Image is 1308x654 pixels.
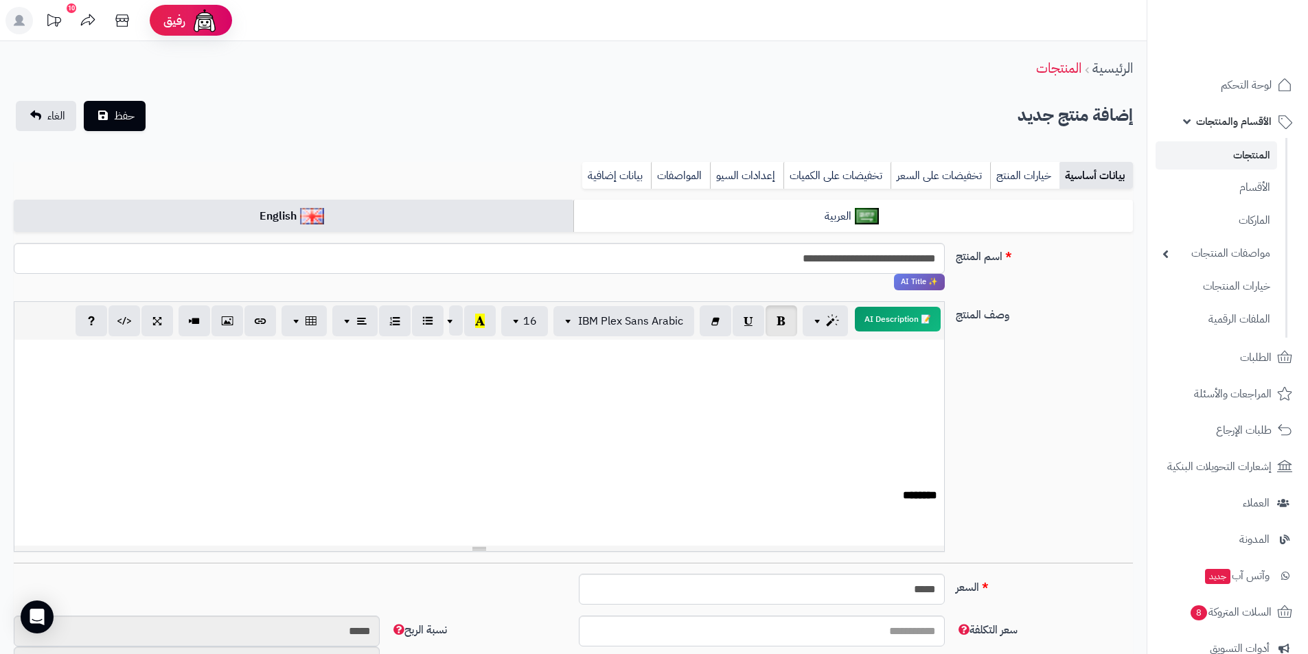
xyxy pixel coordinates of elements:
a: المدونة [1156,523,1300,556]
label: اسم المنتج [950,243,1138,265]
span: حفظ [114,108,135,124]
a: وآتس آبجديد [1156,559,1300,592]
span: رفيق [163,12,185,29]
a: تخفيضات على السعر [891,162,990,189]
button: 16 [501,306,548,336]
a: العملاء [1156,487,1300,519]
a: الغاء [16,101,76,131]
span: الأقسام والمنتجات [1196,112,1272,131]
a: خيارات المنتج [990,162,1059,189]
span: 8 [1191,605,1207,620]
a: لوحة التحكم [1156,69,1300,102]
a: خيارات المنتجات [1156,272,1277,301]
button: حفظ [84,101,146,131]
span: السلات المتروكة [1189,603,1272,622]
label: السعر [950,574,1138,596]
span: 16 [523,313,537,329]
button: 📝 AI Description [855,307,941,331]
span: وآتس آب [1204,566,1270,585]
a: إشعارات التحويلات البنكية [1156,450,1300,483]
span: الغاء [47,108,65,124]
span: لوحة التحكم [1221,75,1272,95]
a: المراجعات والأسئلة [1156,377,1300,410]
a: تحديثات المنصة [36,7,71,38]
a: بيانات إضافية [582,162,651,189]
span: العملاء [1243,493,1270,513]
span: إشعارات التحويلات البنكية [1167,457,1272,476]
a: مواصفات المنتجات [1156,239,1277,268]
a: تخفيضات على الكميات [783,162,891,189]
a: الماركات [1156,206,1277,235]
span: جديد [1205,569,1230,584]
span: الطلبات [1240,348,1272,367]
img: ai-face.png [191,7,218,34]
a: الملفات الرقمية [1156,305,1277,334]
span: المدونة [1239,530,1270,549]
span: انقر لاستخدام رفيقك الذكي [894,274,945,290]
span: IBM Plex Sans Arabic [578,313,683,329]
a: المواصفات [651,162,710,189]
a: الأقسام [1156,173,1277,202]
a: السلات المتروكة8 [1156,596,1300,629]
a: بيانات أساسية [1059,162,1133,189]
img: English [300,208,324,224]
div: Open Intercom Messenger [21,600,54,633]
label: وصف المنتج [950,301,1138,323]
a: الرئيسية [1092,58,1133,78]
a: English [14,200,573,233]
a: المنتجات [1156,141,1277,170]
img: العربية [855,208,879,224]
div: 10 [67,3,76,13]
a: طلبات الإرجاع [1156,414,1300,447]
a: المنتجات [1036,58,1081,78]
span: سعر التكلفة [956,622,1018,638]
span: المراجعات والأسئلة [1194,384,1272,404]
img: logo-2.png [1215,37,1295,66]
a: العربية [573,200,1133,233]
button: IBM Plex Sans Arabic [553,306,694,336]
span: نسبة الربح [391,622,447,638]
a: إعدادات السيو [710,162,783,189]
a: الطلبات [1156,341,1300,374]
h2: إضافة منتج جديد [1018,102,1133,130]
span: طلبات الإرجاع [1216,421,1272,440]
